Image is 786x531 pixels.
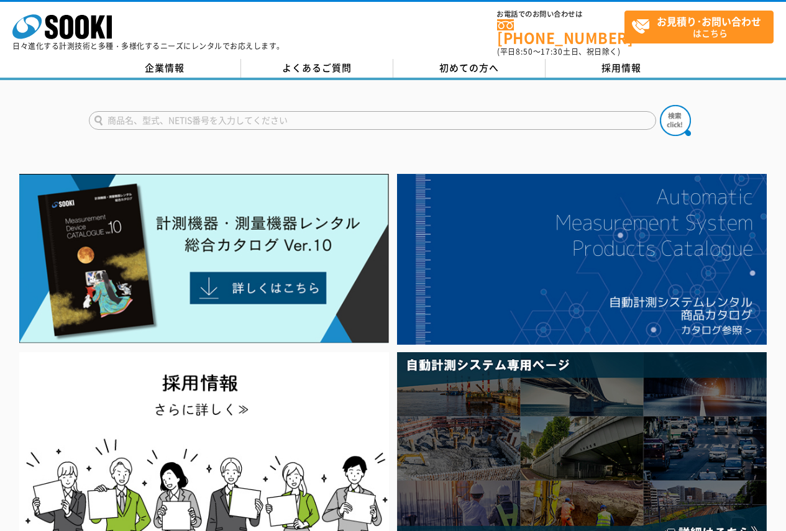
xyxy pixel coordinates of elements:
[516,46,533,57] span: 8:50
[12,42,285,50] p: 日々進化する計測技術と多種・多様化するニーズにレンタルでお応えします。
[497,46,620,57] span: (平日 ～ 土日、祝日除く)
[541,46,563,57] span: 17:30
[439,61,499,75] span: 初めての方へ
[546,59,698,78] a: 採用情報
[19,174,389,343] img: Catalog Ver10
[657,14,761,29] strong: お見積り･お問い合わせ
[89,59,241,78] a: 企業情報
[241,59,393,78] a: よくあるご質問
[89,111,656,130] input: 商品名、型式、NETIS番号を入力してください
[631,11,773,42] span: はこちら
[393,59,546,78] a: 初めての方へ
[397,174,767,345] img: 自動計測システムカタログ
[497,11,624,18] span: お電話でのお問い合わせは
[660,105,691,136] img: btn_search.png
[624,11,774,43] a: お見積り･お問い合わせはこちら
[497,19,624,45] a: [PHONE_NUMBER]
